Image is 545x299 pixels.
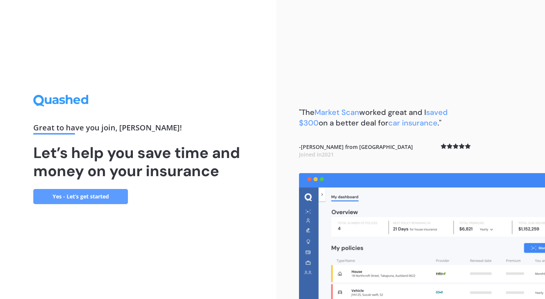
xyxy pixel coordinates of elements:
[33,189,128,204] a: Yes - Let’s get started
[299,143,413,158] b: - [PERSON_NAME] from [GEOGRAPHIC_DATA]
[299,107,448,128] b: "The worked great and I on a better deal for ."
[33,124,243,135] div: Great to have you join , [PERSON_NAME] !
[315,107,359,117] span: Market Scan
[33,144,243,180] h1: Let’s help you save time and money on your insurance
[388,118,438,128] span: car insurance
[299,107,448,128] span: saved $300
[299,173,545,299] img: dashboard.webp
[299,151,334,158] span: Joined in 2021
